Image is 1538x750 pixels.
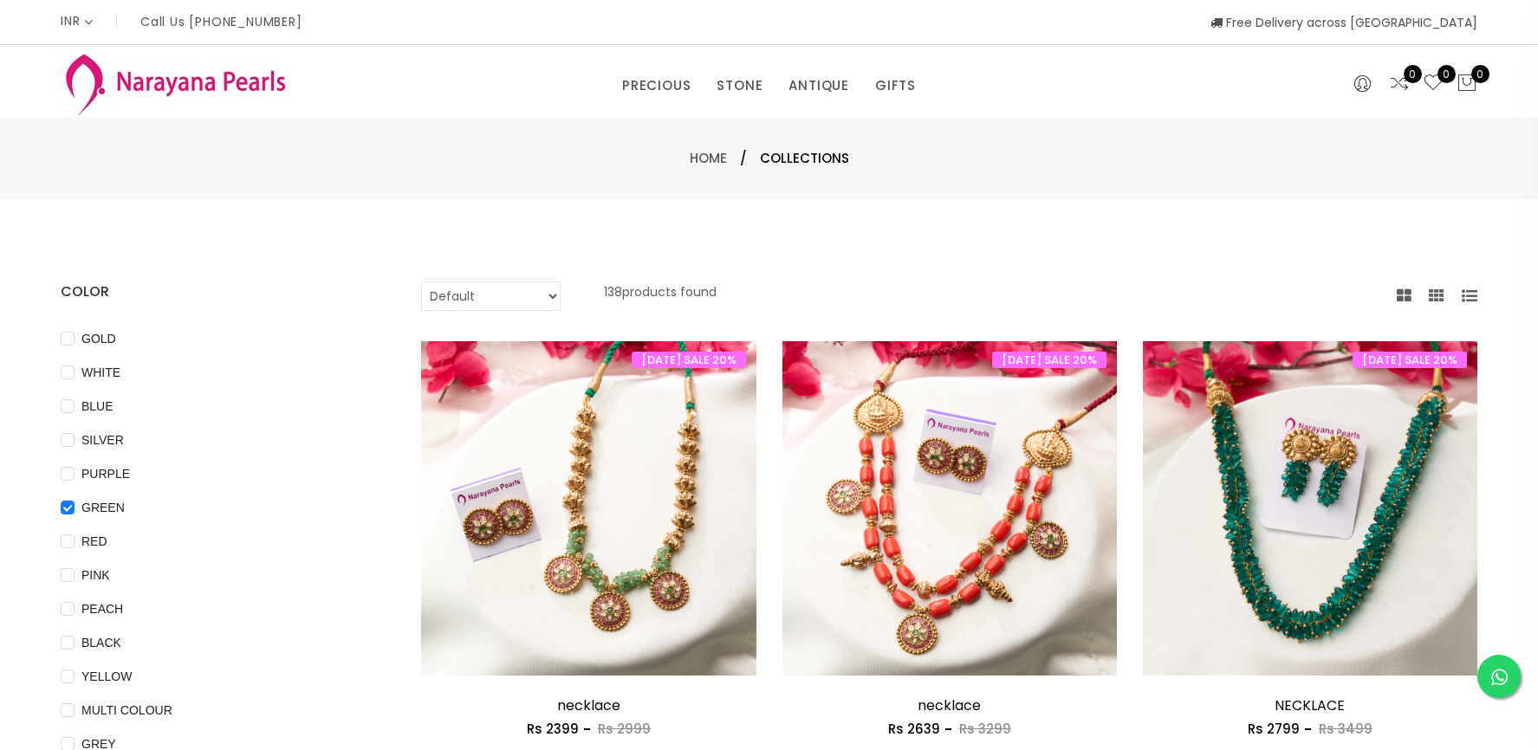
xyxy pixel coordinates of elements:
span: 0 [1437,65,1456,83]
span: PEACH [75,599,130,618]
h4: COLOR [61,281,369,302]
span: WHITE [75,363,127,382]
a: NECKLACE [1275,695,1345,715]
span: [DATE] SALE 20% [992,352,1106,368]
span: Rs 2999 [598,720,651,738]
a: necklace [918,695,981,715]
button: 0 [1457,73,1477,95]
a: Home [690,149,727,167]
span: Rs 3499 [1319,720,1373,738]
a: necklace [557,695,620,715]
span: Rs 2799 [1248,720,1300,738]
span: / [740,148,747,169]
a: GIFTS [875,73,916,99]
span: Free Delivery across [GEOGRAPHIC_DATA] [1210,14,1477,31]
span: [DATE] SALE 20% [632,352,746,368]
span: SILVER [75,430,131,449]
span: Rs 2639 [888,720,940,738]
a: STONE [717,73,763,99]
span: 0 [1471,65,1489,83]
span: PURPLE [75,464,137,483]
a: 0 [1423,73,1444,95]
span: PINK [75,566,117,585]
span: [DATE] SALE 20% [1353,352,1467,368]
span: GREEN [75,498,132,517]
p: 138 products found [604,281,717,311]
span: BLACK [75,633,128,652]
span: Rs 3299 [959,720,1011,738]
a: 0 [1389,73,1410,95]
span: Rs 2399 [527,720,579,738]
span: 0 [1404,65,1422,83]
span: Collections [760,148,849,169]
span: MULTI COLOUR [75,701,179,720]
span: RED [75,532,114,551]
p: Call Us [PHONE_NUMBER] [140,16,302,28]
span: GOLD [75,329,123,348]
a: ANTIQUE [788,73,849,99]
a: PRECIOUS [622,73,691,99]
span: BLUE [75,397,120,416]
span: YELLOW [75,667,139,686]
